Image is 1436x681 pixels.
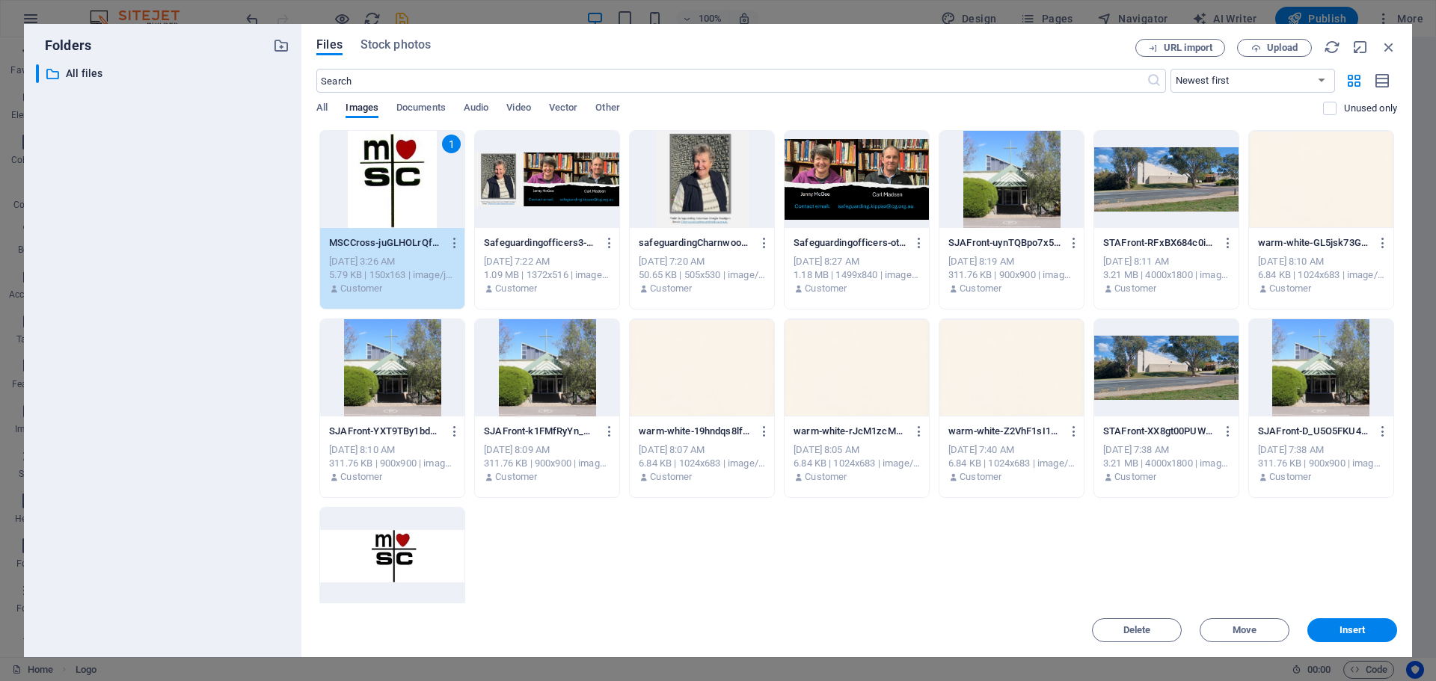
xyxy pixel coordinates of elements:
[1200,618,1289,642] button: Move
[329,443,455,457] div: [DATE] 8:10 AM
[1103,268,1230,282] div: 3.21 MB | 4000x1800 | image/jpeg
[948,457,1075,470] div: 6.84 KB | 1024x683 | image/jpeg
[316,99,328,120] span: All
[442,135,461,153] div: 1
[960,470,1001,484] p: Customer
[1267,43,1298,52] span: Upload
[794,457,920,470] div: 6.84 KB | 1024x683 | image/jpeg
[595,99,619,120] span: Other
[1164,43,1212,52] span: URL import
[639,236,751,250] p: safeguardingCharnwood-8HhDkIA5aYL09pJfRX58dg.JPG
[396,99,446,120] span: Documents
[1340,626,1366,635] span: Insert
[484,268,610,282] div: 1.09 MB | 1372x516 | image/png
[273,37,289,54] i: Create new folder
[1103,425,1215,438] p: STAFront-XX8gt00PUW_-O2EnlY6rHg.jpg
[1103,443,1230,457] div: [DATE] 7:38 AM
[650,282,692,295] p: Customer
[484,255,610,268] div: [DATE] 7:22 AM
[464,99,488,120] span: Audio
[1135,39,1225,57] button: URL import
[960,282,1001,295] p: Customer
[1103,236,1215,250] p: STAFront-RFxBX684c0ik94vqkaVOOQ.jpg
[329,425,441,438] p: SJAFront-YXT9TBy1bdhIXJYtd0KCfA.jpg
[794,443,920,457] div: [DATE] 8:05 AM
[794,236,906,250] p: Safeguardingofficers-otGqmDW4g5quii17Mz8rQw.png
[36,64,39,83] div: ​
[329,457,455,470] div: 311.76 KB | 900x900 | image/jpeg
[316,36,343,54] span: Files
[1258,443,1384,457] div: [DATE] 7:38 AM
[1233,626,1256,635] span: Move
[340,282,382,295] p: Customer
[639,268,765,282] div: 50.65 KB | 505x530 | image/jpeg
[1324,39,1340,55] i: Reload
[1352,39,1369,55] i: Minimize
[1237,39,1312,57] button: Upload
[549,99,578,120] span: Vector
[495,470,537,484] p: Customer
[484,236,596,250] p: Safeguardingofficers3-Y-wxnKo-i-pSj3pDKNub4w.png
[948,425,1061,438] p: warm-white-Z2VhF1sI1SH25j1m0iLlqw.jpg
[1269,282,1311,295] p: Customer
[36,36,91,55] p: Folders
[484,443,610,457] div: [DATE] 8:09 AM
[1258,255,1384,268] div: [DATE] 8:10 AM
[805,282,847,295] p: Customer
[639,425,751,438] p: warm-white-19hndqs8lfM7_EwT4Q3x0w.jpg
[495,282,537,295] p: Customer
[329,255,455,268] div: [DATE] 3:26 AM
[66,65,262,82] p: All files
[1114,282,1156,295] p: Customer
[948,236,1061,250] p: SJAFront-uynTQBpo7x5ZlJWgDuLLwQ.jpg
[484,457,610,470] div: 311.76 KB | 900x900 | image/jpeg
[1381,39,1397,55] i: Close
[360,36,431,54] span: Stock photos
[1123,626,1151,635] span: Delete
[1103,457,1230,470] div: 3.21 MB | 4000x1800 | image/jpeg
[1114,470,1156,484] p: Customer
[329,268,455,282] div: 5.79 KB | 150x163 | image/jpeg
[1307,618,1397,642] button: Insert
[484,425,596,438] p: SJAFront-k1FMfRyYn_WhaRFXVlwbRQ.jpg
[1258,425,1370,438] p: SJAFront-D_U5O5FKU4WQhwUkj4Ni7Q.jpg
[639,443,765,457] div: [DATE] 8:07 AM
[805,470,847,484] p: Customer
[1258,457,1384,470] div: 311.76 KB | 900x900 | image/jpeg
[794,255,920,268] div: [DATE] 8:27 AM
[1092,618,1182,642] button: Delete
[639,255,765,268] div: [DATE] 7:20 AM
[1258,268,1384,282] div: 6.84 KB | 1024x683 | image/jpeg
[340,470,382,484] p: Customer
[316,69,1146,93] input: Search
[1103,255,1230,268] div: [DATE] 8:11 AM
[1344,102,1397,115] p: Displays only files that are not in use on the website. Files added during this session can still...
[506,99,530,120] span: Video
[948,268,1075,282] div: 311.76 KB | 900x900 | image/jpeg
[1258,236,1370,250] p: warm-white-GL5jsk73G_T3_yBjddJ55w.jpg
[794,268,920,282] div: 1.18 MB | 1499x840 | image/png
[346,99,378,120] span: Images
[948,443,1075,457] div: [DATE] 7:40 AM
[639,457,765,470] div: 6.84 KB | 1024x683 | image/jpeg
[650,470,692,484] p: Customer
[1269,470,1311,484] p: Customer
[948,255,1075,268] div: [DATE] 8:19 AM
[794,425,906,438] p: warm-white-rJcM1zcMdR_QT5DCMrcU0A.jpg
[329,236,441,250] p: MSCCross-juGLHOLrQfcDhChvj7Y0Yw.jpg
